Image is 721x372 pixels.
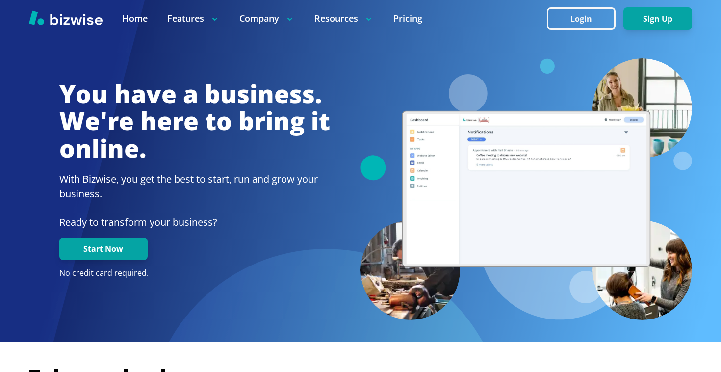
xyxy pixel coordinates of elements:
p: No credit card required. [59,268,330,279]
a: Home [122,12,148,25]
button: Sign Up [623,7,692,30]
p: Features [167,12,220,25]
button: Start Now [59,238,148,260]
button: Login [547,7,616,30]
p: Company [239,12,295,25]
a: Pricing [393,12,422,25]
h2: With Bizwise, you get the best to start, run and grow your business. [59,172,330,201]
a: Start Now [59,244,148,254]
a: Login [547,14,623,24]
a: Sign Up [623,14,692,24]
img: Bizwise Logo [29,10,103,25]
p: Ready to transform your business? [59,215,330,230]
p: Resources [314,12,374,25]
h1: You have a business. We're here to bring it online. [59,80,330,162]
